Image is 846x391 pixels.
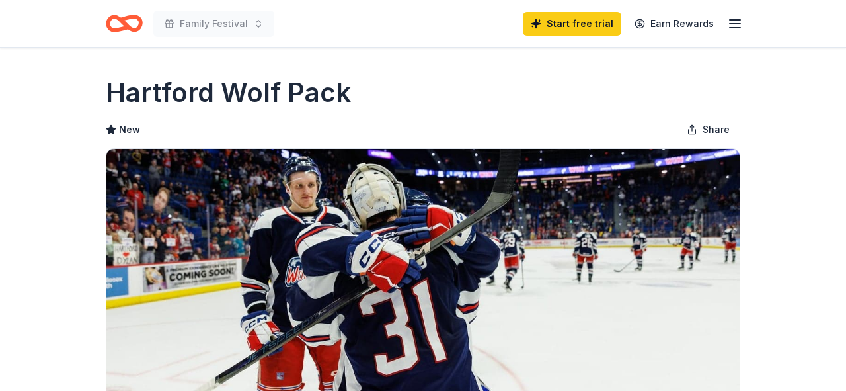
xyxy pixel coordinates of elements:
button: Share [676,116,740,143]
span: Share [703,122,730,138]
button: Family Festival [153,11,274,37]
span: Family Festival [180,16,248,32]
h1: Hartford Wolf Pack [106,74,351,111]
a: Earn Rewards [627,12,722,36]
a: Home [106,8,143,39]
a: Start free trial [523,12,621,36]
span: New [119,122,140,138]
